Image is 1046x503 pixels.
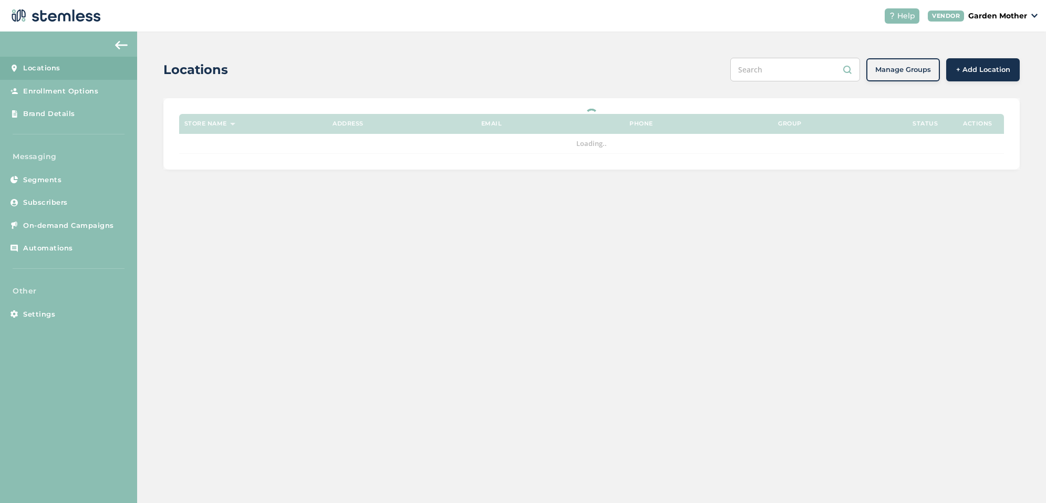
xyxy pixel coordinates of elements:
span: Enrollment Options [23,86,98,97]
span: On-demand Campaigns [23,221,114,231]
span: Locations [23,63,60,74]
span: Subscribers [23,197,68,208]
h2: Locations [163,60,228,79]
span: Settings [23,309,55,320]
div: VENDOR [928,11,964,22]
img: icon_down-arrow-small-66adaf34.svg [1031,14,1038,18]
button: Manage Groups [866,58,940,81]
img: icon-help-white-03924b79.svg [889,13,895,19]
span: Manage Groups [875,65,931,75]
img: logo-dark-0685b13c.svg [8,5,101,26]
img: icon-arrow-back-accent-c549486e.svg [115,41,128,49]
span: + Add Location [956,65,1010,75]
input: Search [730,58,860,81]
p: Garden Mother [968,11,1027,22]
span: Brand Details [23,109,75,119]
span: Segments [23,175,61,185]
span: Help [897,11,915,22]
span: Automations [23,243,73,254]
button: + Add Location [946,58,1020,81]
